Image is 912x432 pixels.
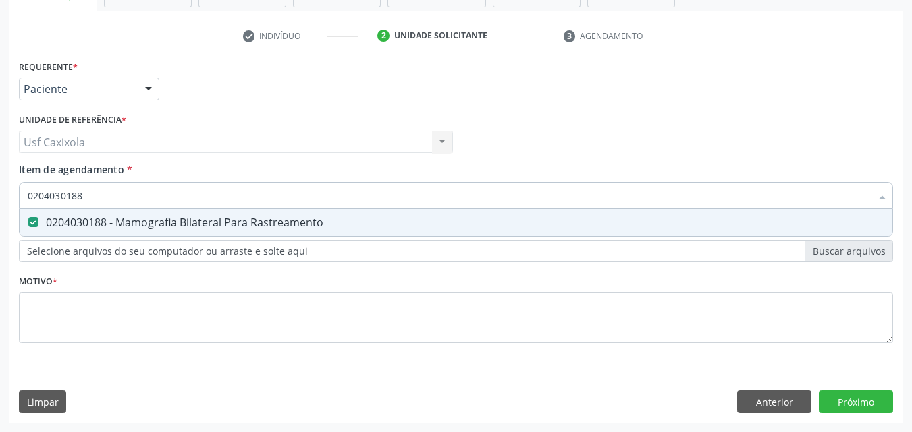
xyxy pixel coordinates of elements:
label: Motivo [19,272,57,292]
input: Buscar por procedimentos [28,182,871,209]
button: Próximo [819,390,893,413]
span: Item de agendamento [19,163,124,176]
div: 0204030188 - Mamografia Bilateral Para Rastreamento [28,217,884,228]
div: 2 [377,30,390,42]
button: Anterior [737,390,811,413]
label: Requerente [19,57,78,78]
span: Paciente [24,82,132,96]
label: Unidade de referência [19,110,126,131]
div: Unidade solicitante [394,30,487,42]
